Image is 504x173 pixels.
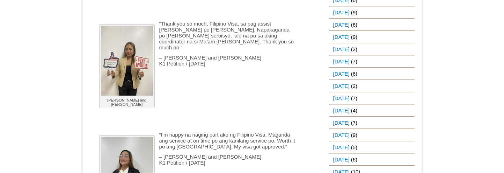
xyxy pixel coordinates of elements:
[95,132,295,150] p: “I’m happy na naging part ako ng Filipino Visa. Maganda ang service at on time po ang kanilang se...
[329,153,415,166] li: (6)
[329,55,415,68] li: (7)
[329,92,351,104] a: [DATE]
[329,105,351,116] a: [DATE]
[329,141,415,153] li: (5)
[329,129,351,141] a: [DATE]
[329,43,415,55] li: (3)
[329,117,351,129] a: [DATE]
[329,154,351,165] a: [DATE]
[101,26,153,96] img: Stephen and Maricar
[329,6,415,19] li: (9)
[329,141,351,153] a: [DATE]
[329,7,351,18] a: [DATE]
[329,80,351,92] a: [DATE]
[329,80,415,92] li: (2)
[329,129,415,141] li: (9)
[329,43,351,55] a: [DATE]
[101,98,153,106] p: [PERSON_NAME] and [PERSON_NAME]
[159,154,262,166] span: – [PERSON_NAME] and [PERSON_NAME] K1 Petition / [DATE]
[329,56,351,67] a: [DATE]
[329,31,351,43] a: [DATE]
[329,104,415,117] li: (4)
[159,55,262,67] span: – [PERSON_NAME] and [PERSON_NAME] K1 Petition / [DATE]
[329,117,415,129] li: (7)
[329,68,351,79] a: [DATE]
[329,19,415,31] li: (6)
[329,68,415,80] li: (6)
[95,21,295,50] p: “Thank you so much, Filipino Visa, sa pag assist [PERSON_NAME] po [PERSON_NAME]. Napakaganda po [...
[329,31,415,43] li: (9)
[329,19,351,30] a: [DATE]
[329,92,415,104] li: (7)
